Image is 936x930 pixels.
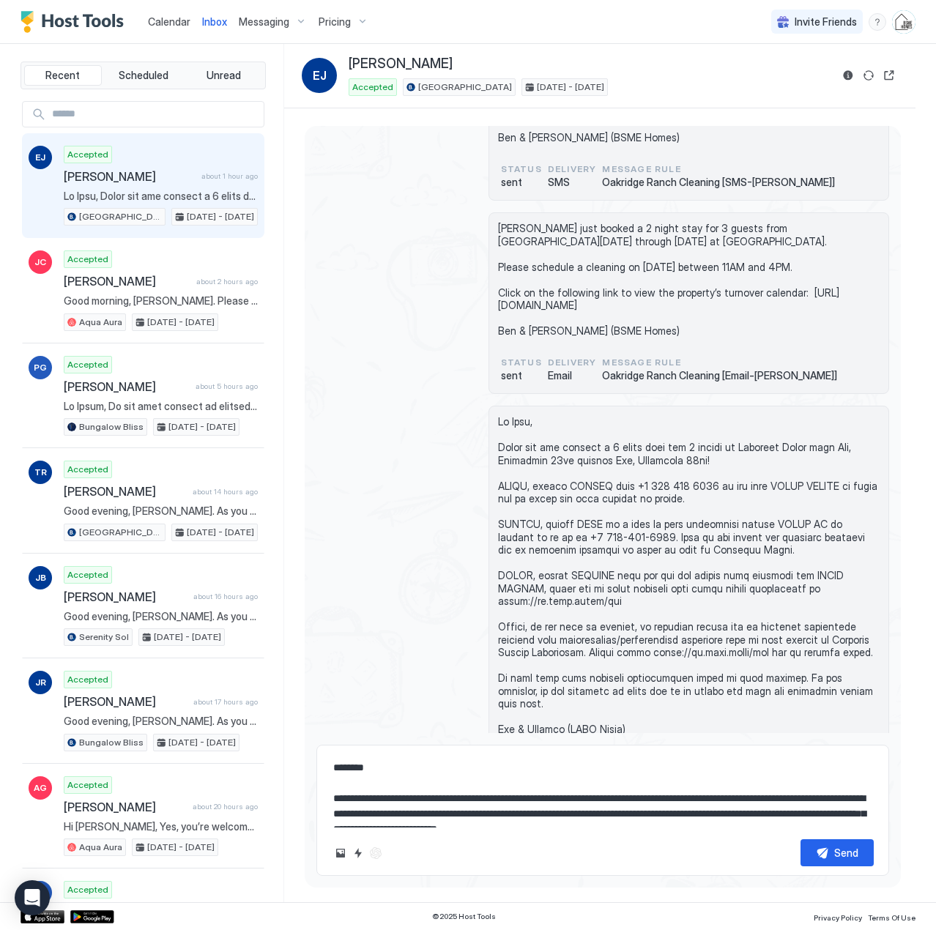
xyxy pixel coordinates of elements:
[602,163,835,176] span: Message Rule
[795,15,857,29] span: Invite Friends
[64,190,258,203] span: Lo Ipsu, Dolor sit ame consect a 6 elits doei tem 2 incidi ut Laboreet Dolor magn Ali, Enimadmin ...
[64,379,190,394] span: [PERSON_NAME]
[35,151,45,164] span: EJ
[79,316,122,329] span: Aqua Aura
[34,466,47,479] span: TR
[193,802,258,811] span: about 20 hours ago
[352,81,393,94] span: Accepted
[67,148,108,161] span: Accepted
[313,67,327,84] span: EJ
[35,571,46,584] span: JB
[64,800,187,814] span: [PERSON_NAME]
[349,844,367,862] button: Quick reply
[834,845,858,860] div: Send
[79,526,162,539] span: [GEOGRAPHIC_DATA]
[67,778,108,792] span: Accepted
[501,176,542,189] span: sent
[418,81,512,94] span: [GEOGRAPHIC_DATA]
[868,913,915,922] span: Terms Of Use
[602,176,835,189] span: Oakridge Ranch Cleaning [SMS-[PERSON_NAME]]
[34,361,47,374] span: PG
[814,913,862,922] span: Privacy Policy
[64,694,187,709] span: [PERSON_NAME]
[21,910,64,923] a: App Store
[79,210,162,223] span: [GEOGRAPHIC_DATA]
[35,676,46,689] span: JR
[501,356,542,369] span: status
[64,715,258,728] span: Good evening, [PERSON_NAME]. As you settle in for the night, we wanted to thank you again for sel...
[79,841,122,854] span: Aqua Aura
[207,69,241,82] span: Unread
[119,69,168,82] span: Scheduled
[64,169,196,184] span: [PERSON_NAME]
[602,369,837,382] span: Oakridge Ranch Cleaning [Email-[PERSON_NAME]]
[64,274,190,289] span: [PERSON_NAME]
[45,69,80,82] span: Recent
[34,256,46,269] span: JC
[67,568,108,581] span: Accepted
[498,222,880,338] span: [PERSON_NAME] just booked a 2 night stay for 3 guests from [GEOGRAPHIC_DATA][DATE] through [DATE]...
[64,589,187,604] span: [PERSON_NAME]
[21,62,266,89] div: tab-group
[548,369,597,382] span: Email
[501,163,542,176] span: status
[548,163,597,176] span: Delivery
[148,15,190,28] span: Calendar
[892,10,915,34] div: User profile
[64,294,258,308] span: Good morning, [PERSON_NAME]. Please note that our maintenance technicians are scheduled to clean ...
[869,13,886,31] div: menu
[201,171,258,181] span: about 1 hour ago
[880,67,898,84] button: Open reservation
[64,505,258,518] span: Good evening, [PERSON_NAME]. As you settle in for the night, we wanted to thank you again for sel...
[148,14,190,29] a: Calendar
[501,369,542,382] span: sent
[79,630,129,644] span: Serenity Sol
[602,356,837,369] span: Message Rule
[147,841,215,854] span: [DATE] - [DATE]
[868,909,915,924] a: Terms Of Use
[193,697,258,707] span: about 17 hours ago
[67,463,108,476] span: Accepted
[814,909,862,924] a: Privacy Policy
[202,15,227,28] span: Inbox
[64,820,258,833] span: Hi [PERSON_NAME], Yes, you’re welcome to send us a copy of your ID over the Airbnb app. Ben & [PE...
[187,526,254,539] span: [DATE] - [DATE]
[839,67,857,84] button: Reservation information
[46,102,264,127] input: Input Field
[319,15,351,29] span: Pricing
[187,210,254,223] span: [DATE] - [DATE]
[432,912,496,921] span: © 2025 Host Tools
[70,910,114,923] a: Google Play Store
[168,420,236,434] span: [DATE] - [DATE]
[548,356,597,369] span: Delivery
[349,56,453,72] span: [PERSON_NAME]
[801,839,874,866] button: Send
[79,736,144,749] span: Bungalow Bliss
[15,880,50,915] div: Open Intercom Messenger
[67,253,108,266] span: Accepted
[332,844,349,862] button: Upload image
[67,358,108,371] span: Accepted
[64,484,187,499] span: [PERSON_NAME]
[147,316,215,329] span: [DATE] - [DATE]
[196,277,258,286] span: about 2 hours ago
[154,630,221,644] span: [DATE] - [DATE]
[193,487,258,496] span: about 14 hours ago
[21,11,130,33] a: Host Tools Logo
[64,610,258,623] span: Good evening, [PERSON_NAME]. As you settle in for the night, we wanted to thank you again for sel...
[105,65,182,86] button: Scheduled
[185,65,262,86] button: Unread
[193,592,258,601] span: about 16 hours ago
[79,420,144,434] span: Bungalow Bliss
[860,67,877,84] button: Sync reservation
[537,81,604,94] span: [DATE] - [DATE]
[548,176,597,189] span: SMS
[196,382,258,391] span: about 5 hours ago
[67,673,108,686] span: Accepted
[239,15,289,29] span: Messaging
[64,400,258,413] span: Lo Ipsum, Do sit amet consect ad elitsed doe te Incididu Utlab etd magnaa en adminim ven qui nost...
[67,883,108,896] span: Accepted
[498,415,880,736] span: Lo Ipsu, Dolor sit ame consect a 6 elits doei tem 2 incidi ut Laboreet Dolor magn Ali, Enimadmin ...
